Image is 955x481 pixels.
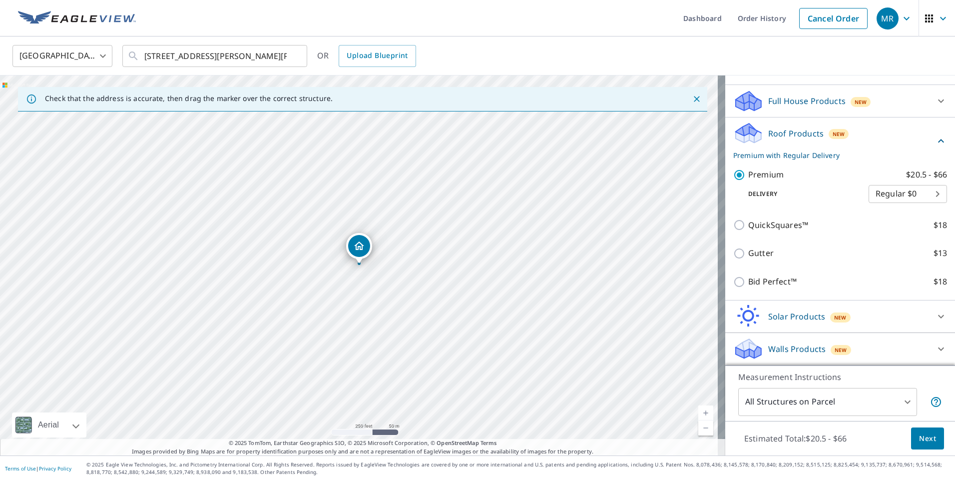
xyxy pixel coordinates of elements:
[733,189,869,198] p: Delivery
[229,439,497,447] span: © 2025 TomTom, Earthstar Geographics SIO, © 2025 Microsoft Corporation, ©
[690,92,703,105] button: Close
[855,98,867,106] span: New
[877,7,899,29] div: MR
[12,412,86,437] div: Aerial
[18,11,136,26] img: EV Logo
[768,95,846,107] p: Full House Products
[748,168,784,181] p: Premium
[911,427,944,450] button: Next
[698,420,713,435] a: Current Level 17, Zoom Out
[144,42,287,70] input: Search by address or latitude-longitude
[698,405,713,420] a: Current Level 17, Zoom In
[339,45,416,67] a: Upload Blueprint
[45,94,333,103] p: Check that the address is accurate, then drag the marker over the correct structure.
[748,247,774,259] p: Gutter
[906,168,947,181] p: $20.5 - $66
[748,219,808,231] p: QuickSquares™
[738,371,942,383] p: Measurement Instructions
[5,465,71,471] p: |
[834,313,847,321] span: New
[833,130,845,138] span: New
[39,465,71,472] a: Privacy Policy
[35,412,62,437] div: Aerial
[733,337,947,361] div: Walls ProductsNew
[5,465,36,472] a: Terms of Use
[437,439,478,446] a: OpenStreetMap
[934,275,947,288] p: $18
[835,346,847,354] span: New
[738,388,917,416] div: All Structures on Parcel
[934,219,947,231] p: $18
[934,247,947,259] p: $13
[733,121,947,160] div: Roof ProductsNewPremium with Regular Delivery
[736,427,855,449] p: Estimated Total: $20.5 - $66
[317,45,416,67] div: OR
[930,396,942,408] span: Your report will include each building or structure inside the parcel boundary. In some cases, du...
[869,180,947,208] div: Regular $0
[86,461,950,476] p: © 2025 Eagle View Technologies, Inc. and Pictometry International Corp. All Rights Reserved. Repo...
[748,275,797,288] p: Bid Perfect™
[919,432,936,445] span: Next
[346,233,372,264] div: Dropped pin, building 1, Residential property, 9530 S Amelia Ave Amelia Court House, VA 23002
[768,343,826,355] p: Walls Products
[768,310,825,322] p: Solar Products
[799,8,868,29] a: Cancel Order
[733,150,935,160] p: Premium with Regular Delivery
[480,439,497,446] a: Terms
[12,42,112,70] div: [GEOGRAPHIC_DATA]
[733,304,947,328] div: Solar ProductsNew
[733,89,947,113] div: Full House ProductsNew
[347,49,408,62] span: Upload Blueprint
[768,127,824,139] p: Roof Products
